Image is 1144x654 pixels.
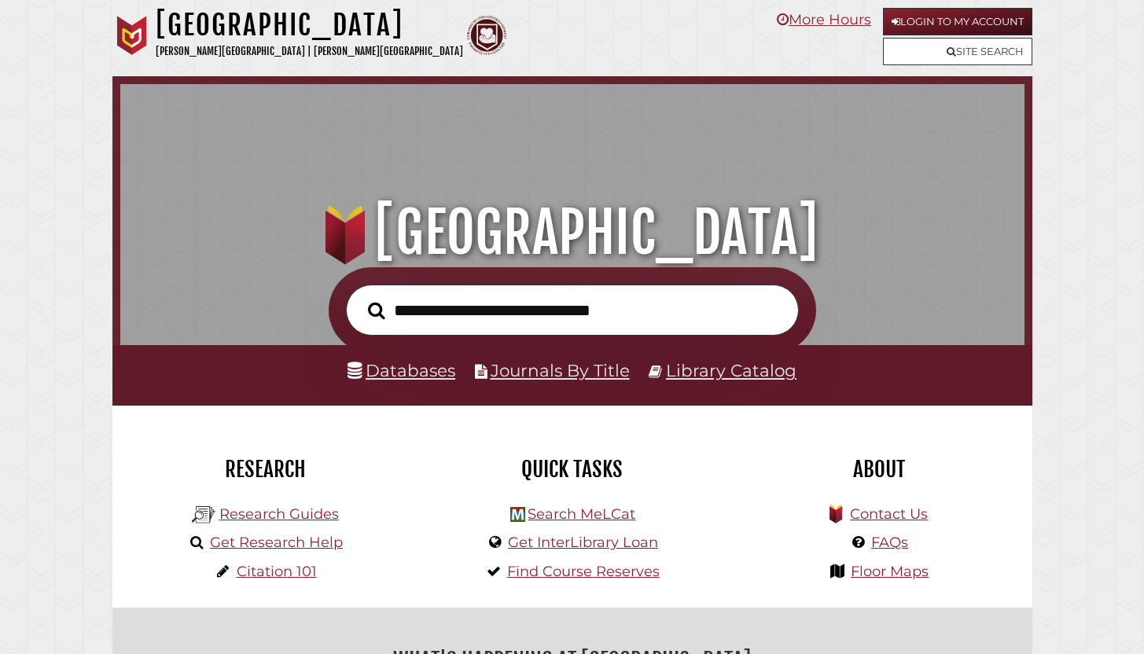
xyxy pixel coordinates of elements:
[431,456,714,483] h2: Quick Tasks
[348,360,455,380] a: Databases
[156,42,463,61] p: [PERSON_NAME][GEOGRAPHIC_DATA] | [PERSON_NAME][GEOGRAPHIC_DATA]
[883,38,1032,65] a: Site Search
[124,456,407,483] h2: Research
[507,563,660,580] a: Find Course Reserves
[508,534,658,551] a: Get InterLibrary Loan
[368,301,385,319] i: Search
[137,198,1006,267] h1: [GEOGRAPHIC_DATA]
[156,8,463,42] h1: [GEOGRAPHIC_DATA]
[467,16,506,55] img: Calvin Theological Seminary
[360,297,393,323] button: Search
[112,16,152,55] img: Calvin University
[237,563,317,580] a: Citation 101
[528,505,635,523] a: Search MeLCat
[850,505,928,523] a: Contact Us
[192,503,215,527] img: Hekman Library Logo
[510,507,525,522] img: Hekman Library Logo
[738,456,1021,483] h2: About
[777,11,871,28] a: More Hours
[871,534,908,551] a: FAQs
[219,505,339,523] a: Research Guides
[210,534,343,551] a: Get Research Help
[883,8,1032,35] a: Login to My Account
[491,360,630,380] a: Journals By Title
[666,360,796,380] a: Library Catalog
[851,563,929,580] a: Floor Maps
